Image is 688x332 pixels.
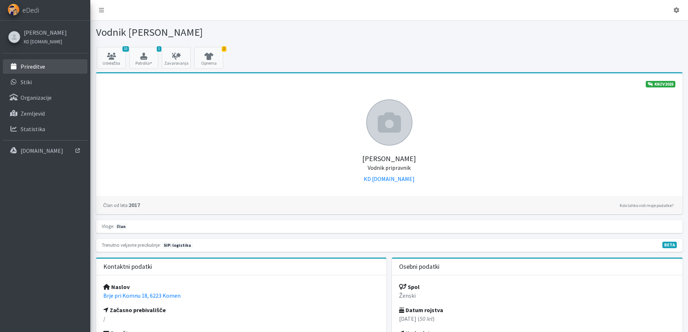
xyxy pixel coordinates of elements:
a: Organizacije [3,90,87,105]
small: Trenutno veljavne preizkušnje: [102,242,161,248]
small: Vodnik pripravnik [368,164,411,171]
p: Ženski [399,291,675,300]
a: KD [DOMAIN_NAME] [24,37,67,46]
h3: Osebni podatki [399,263,440,271]
a: [DOMAIN_NAME] [3,143,87,158]
a: [PERSON_NAME] [24,28,67,37]
a: Zavarovanja [162,47,191,69]
a: Stiki [3,75,87,89]
a: KNZV2025 [646,81,675,87]
p: / [103,314,380,323]
p: Prireditve [21,63,45,70]
a: Statistika [3,122,87,136]
a: 10 Udeležba [97,47,126,69]
a: 2 Oprema [194,47,223,69]
strong: Naslov [103,283,130,290]
small: Član od leta: [103,202,129,208]
span: 1 [157,46,161,52]
small: Vloge: [102,223,114,229]
h3: Kontaktni podatki [103,263,152,271]
small: KD [DOMAIN_NAME] [24,39,62,44]
strong: Začasno prebivališče [103,306,166,314]
a: Prireditve [3,59,87,74]
span: 10 [122,46,129,52]
img: eDedi [8,4,20,16]
h1: Vodnik [PERSON_NAME] [96,26,387,39]
em: 50 let [420,315,433,322]
span: eDedi [22,5,39,16]
a: KD [DOMAIN_NAME] [364,175,415,182]
a: Zemljevid [3,106,87,121]
a: Brje pri Komnu 18, 6223 Komen [103,292,181,299]
strong: Spol [399,283,420,290]
span: član [115,223,127,230]
strong: Datum rojstva [399,306,443,314]
span: Naslednja preizkušnja: jesen 2025 [162,242,193,249]
span: V fazi razvoja [662,242,677,248]
p: Organizacije [21,94,52,101]
strong: 2017 [103,201,140,208]
p: Statistika [21,125,45,133]
p: [DATE] ( ) [399,314,675,323]
h5: [PERSON_NAME] [103,146,675,172]
span: 2 [222,46,226,52]
p: Zemljevid [21,110,45,117]
p: Stiki [21,78,32,86]
button: 1 Potrdila [129,47,158,69]
p: [DOMAIN_NAME] [21,147,63,154]
a: Kdo lahko vidi moje podatke? [618,201,675,210]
